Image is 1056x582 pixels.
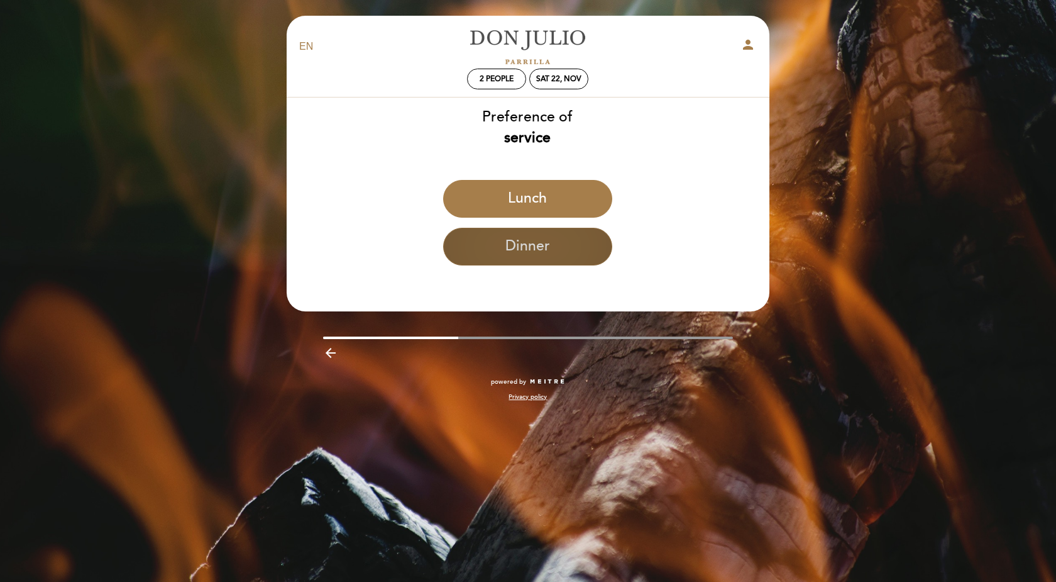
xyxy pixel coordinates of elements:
div: Sat 22, Nov [536,74,581,84]
b: service [504,129,551,147]
div: Preference of [285,107,769,148]
button: Dinner [443,228,612,266]
a: Privacy policy [509,393,547,401]
i: arrow_backward [323,345,338,361]
a: [PERSON_NAME] [449,30,606,64]
a: powered by [491,378,565,386]
img: MEITRE [529,379,565,385]
button: person [740,37,756,57]
i: person [740,37,756,52]
button: Lunch [443,180,612,218]
span: powered by [491,378,526,386]
span: 2 people [480,74,514,84]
